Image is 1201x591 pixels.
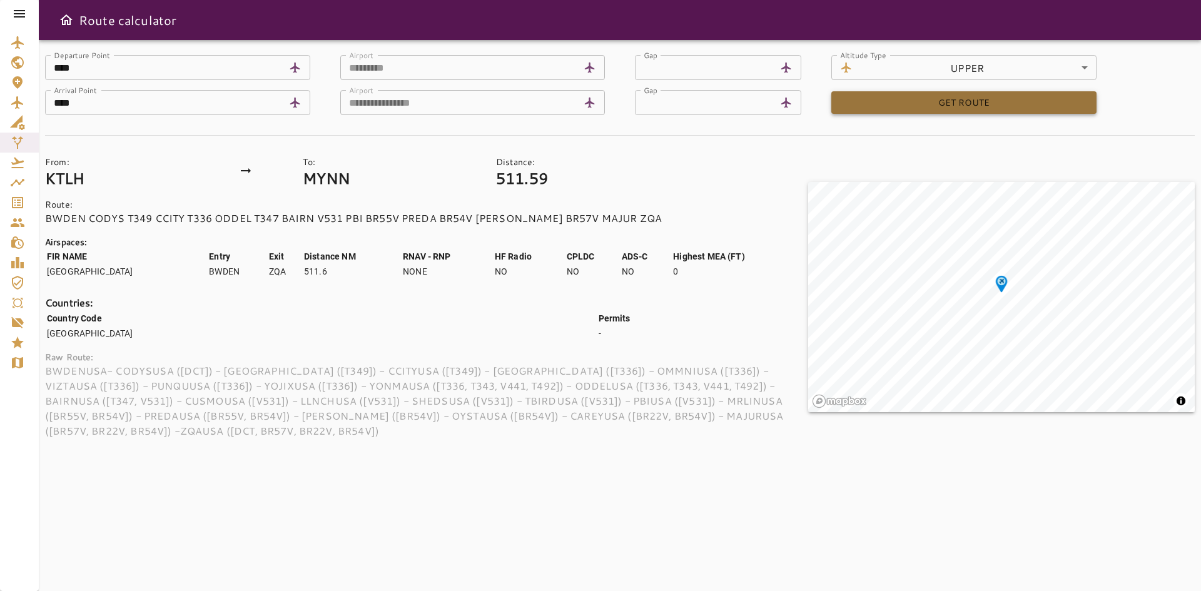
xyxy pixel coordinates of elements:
label: Airport [349,49,373,60]
td: NO [566,265,620,278]
th: CPLDC [566,250,620,263]
label: Departure Point [54,49,109,60]
td: [GEOGRAPHIC_DATA] [46,326,597,340]
td: NO [494,265,565,278]
button: GET ROUTE [831,91,1097,114]
strong: 511.59 [496,168,548,189]
strong: Countries: [45,295,93,310]
th: FIR NAME [46,250,207,263]
td: 511.6 [303,265,401,278]
h6: Route calculator [79,10,176,30]
th: Country Code [46,311,597,325]
strong: KTLH [45,168,85,189]
label: Altitude Type [840,49,886,60]
button: Toggle attribution [1173,393,1188,408]
p: Route: [45,198,808,211]
th: Exit [268,250,302,263]
p: BWDEN CODYS T349 CCITY T336 ODDEL T347 BAIRN V531 PBI BR55V PREDA BR54V [PERSON_NAME] BR57V MAJUR... [45,211,808,226]
strong: MYNN [303,168,350,189]
strong: Airspaces: [45,236,88,248]
td: BWDEN [208,265,267,278]
p: From: [45,156,228,168]
label: Gap [644,84,657,95]
label: Arrival Point [54,84,96,95]
label: Airport [349,84,373,95]
div: UPPER [858,55,1097,80]
th: HF Radio [494,250,565,263]
th: Distance NM [303,250,401,263]
label: Gap [644,49,657,60]
strong: Raw Route: [45,351,94,363]
td: NO [621,265,672,278]
td: ZQA [268,265,302,278]
th: RNAV - RNP [402,250,493,263]
a: Mapbox logo [812,394,867,408]
p: To: [303,156,486,168]
canvas: Map [808,182,1195,412]
p: BWDENUSA- CODYSUSA ([DCT]) - [GEOGRAPHIC_DATA] ([T349]) - CCITYUSA ([T349]) - [GEOGRAPHIC_DATA] (... [45,363,808,438]
th: Highest MEA (FT) [672,250,807,263]
td: [GEOGRAPHIC_DATA] [46,265,207,278]
p: Distance: [496,156,744,168]
td: - [598,326,807,340]
td: NONE [402,265,493,278]
th: Permits [598,311,807,325]
button: Open drawer [54,8,79,33]
th: ADS-C [621,250,672,263]
th: Entry [208,250,267,263]
td: 0 [672,265,807,278]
